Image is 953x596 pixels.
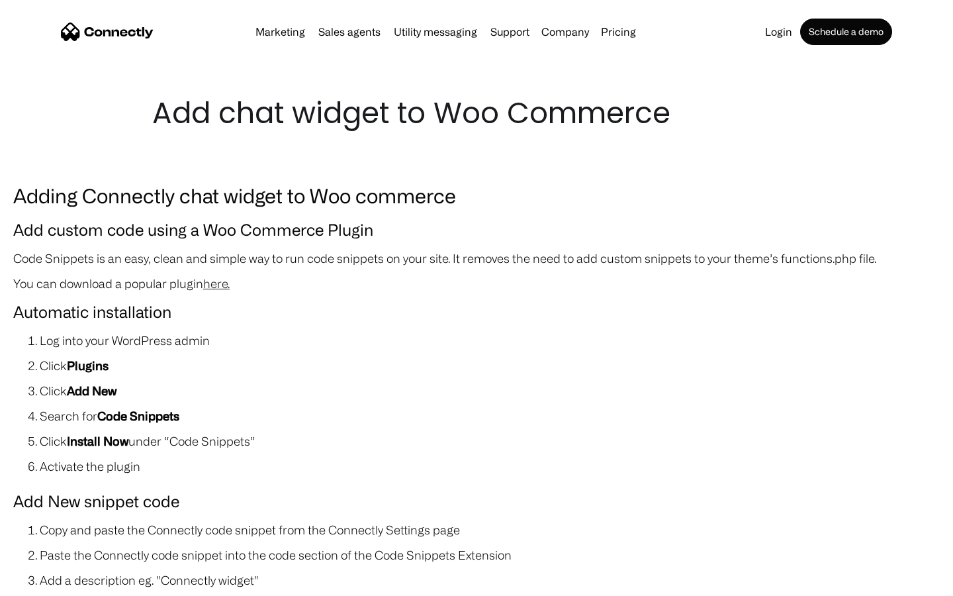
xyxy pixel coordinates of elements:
[40,571,940,589] li: Add a description eg. "Connectly widget"
[13,573,79,591] aside: Language selected: English
[40,381,940,400] li: Click
[203,277,230,290] a: here.
[13,489,940,514] h4: Add New snippet code
[388,26,482,37] a: Utility messaging
[67,434,128,448] strong: Install Now
[40,356,940,375] li: Click
[13,274,940,293] p: You can download a popular plugin
[40,331,940,350] li: Log into your WordPress admin
[152,93,801,134] h1: Add chat widget to Woo Commerce
[313,26,386,37] a: Sales agents
[485,26,535,37] a: Support
[67,359,109,372] strong: Plugins
[40,457,940,475] li: Activate the plugin
[13,299,940,324] h4: Automatic installation
[13,249,940,268] p: Code Snippets is an easy, clean and simple way to run code snippets on your site. It removes the ...
[40,546,940,564] li: Paste the Connectly code snippet into the code section of the Code Snippets Extension
[26,573,79,591] ul: Language list
[13,217,940,242] h4: Add custom code using a Woo Commerce Plugin
[40,521,940,539] li: Copy and paste the Connectly code snippet from the Connectly Settings page
[596,26,641,37] a: Pricing
[67,384,116,397] strong: Add New
[13,180,940,211] h3: Adding Connectly chat widget to Woo commerce
[800,19,892,45] a: Schedule a demo
[250,26,310,37] a: Marketing
[40,432,940,450] li: Click under “Code Snippets”
[97,409,179,422] strong: Code Snippets
[760,26,797,37] a: Login
[541,23,589,41] div: Company
[40,407,940,425] li: Search for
